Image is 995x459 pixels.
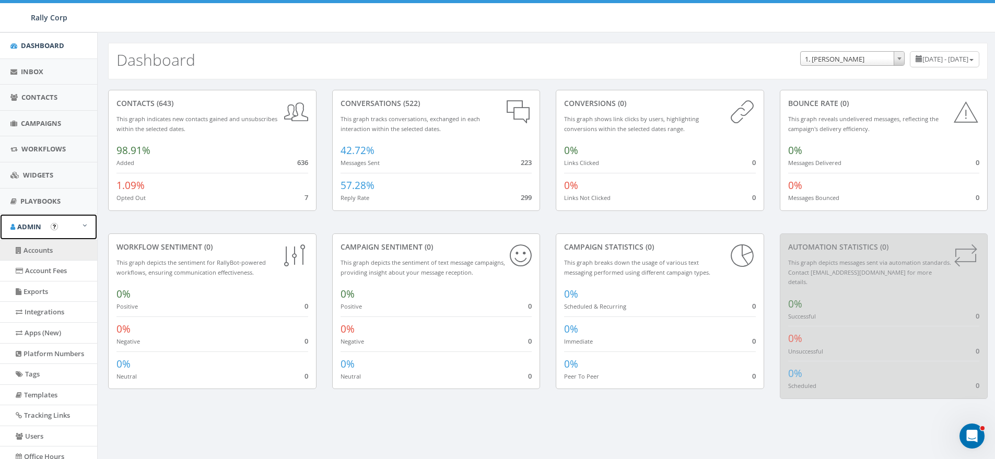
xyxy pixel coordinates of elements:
span: (0) [838,98,849,108]
small: Added [116,159,134,167]
span: 0% [341,287,355,301]
span: 636 [297,158,308,167]
span: 0 [528,301,532,311]
span: Dashboard [21,41,64,50]
small: Messages Sent [341,159,380,167]
span: 299 [521,193,532,202]
span: (522) [401,98,420,108]
span: Playbooks [20,196,61,206]
small: Immediate [564,337,593,345]
small: Negative [116,337,140,345]
small: Peer To Peer [564,372,599,380]
div: Bounce Rate [788,98,980,109]
span: 1. James Martin [801,52,904,66]
span: 0 [752,336,756,346]
span: Widgets [23,170,53,180]
small: Scheduled & Recurring [564,302,626,310]
span: (0) [616,98,626,108]
span: 0% [341,357,355,371]
small: Opted Out [116,194,146,202]
span: 0 [976,193,979,202]
span: 0% [788,367,802,380]
button: Open In-App Guide [51,223,58,230]
span: (0) [643,242,654,252]
span: 0 [305,336,308,346]
small: Scheduled [788,382,816,390]
span: 1.09% [116,179,145,192]
span: 0% [564,179,578,192]
small: Unsuccessful [788,347,823,355]
span: 0% [116,357,131,371]
small: Neutral [116,372,137,380]
small: This graph breaks down the usage of various text messaging performed using different campaign types. [564,258,710,276]
span: 0 [752,193,756,202]
span: 0 [976,381,979,390]
small: Neutral [341,372,361,380]
span: [DATE] - [DATE] [922,54,968,64]
span: (0) [878,242,888,252]
span: 0% [564,357,578,371]
iframe: Intercom live chat [959,423,985,449]
div: Campaign Sentiment [341,242,532,252]
small: Positive [341,302,362,310]
span: 57.28% [341,179,374,192]
span: 0 [528,336,532,346]
span: 0 [752,371,756,381]
span: 0% [341,322,355,336]
span: 0% [788,297,802,311]
small: Reply Rate [341,194,369,202]
small: This graph indicates new contacts gained and unsubscribes within the selected dates. [116,115,277,133]
span: 0% [788,332,802,345]
small: Negative [341,337,364,345]
span: 0 [305,301,308,311]
span: Admin [17,222,41,231]
span: Contacts [21,92,57,102]
small: Links Clicked [564,159,599,167]
small: Messages Delivered [788,159,841,167]
span: Campaigns [21,119,61,128]
span: 0% [564,287,578,301]
span: 0% [788,179,802,192]
span: 1. James Martin [800,51,905,66]
span: 0 [976,346,979,356]
small: This graph reveals undelivered messages, reflecting the campaign's delivery efficiency. [788,115,939,133]
span: (643) [155,98,173,108]
span: 0% [116,322,131,336]
div: Automation Statistics [788,242,980,252]
div: contacts [116,98,308,109]
h2: Dashboard [116,51,195,68]
span: Workflows [21,144,66,154]
div: Campaign Statistics [564,242,756,252]
span: 0 [976,311,979,321]
small: This graph depicts the sentiment for RallyBot-powered workflows, ensuring communication effective... [116,258,266,276]
small: This graph depicts the sentiment of text message campaigns, providing insight about your message ... [341,258,505,276]
span: 0% [116,287,131,301]
span: 0 [528,371,532,381]
small: Successful [788,312,816,320]
small: Positive [116,302,138,310]
span: 0 [752,158,756,167]
small: Links Not Clicked [564,194,611,202]
span: 0 [976,158,979,167]
small: This graph tracks conversations, exchanged in each interaction within the selected dates. [341,115,480,133]
small: Messages Bounced [788,194,839,202]
div: Workflow Sentiment [116,242,308,252]
span: 0% [564,144,578,157]
span: 0 [752,301,756,311]
small: This graph shows link clicks by users, highlighting conversions within the selected dates range. [564,115,699,133]
span: Inbox [21,67,43,76]
span: 7 [305,193,308,202]
span: (0) [423,242,433,252]
div: conversions [564,98,756,109]
span: (0) [202,242,213,252]
span: 0 [305,371,308,381]
span: 223 [521,158,532,167]
span: 42.72% [341,144,374,157]
span: 0% [788,144,802,157]
span: 0% [564,322,578,336]
span: 98.91% [116,144,150,157]
span: Rally Corp [31,13,67,22]
small: This graph depicts messages sent via automation standards. Contact [EMAIL_ADDRESS][DOMAIN_NAME] f... [788,258,951,286]
div: conversations [341,98,532,109]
